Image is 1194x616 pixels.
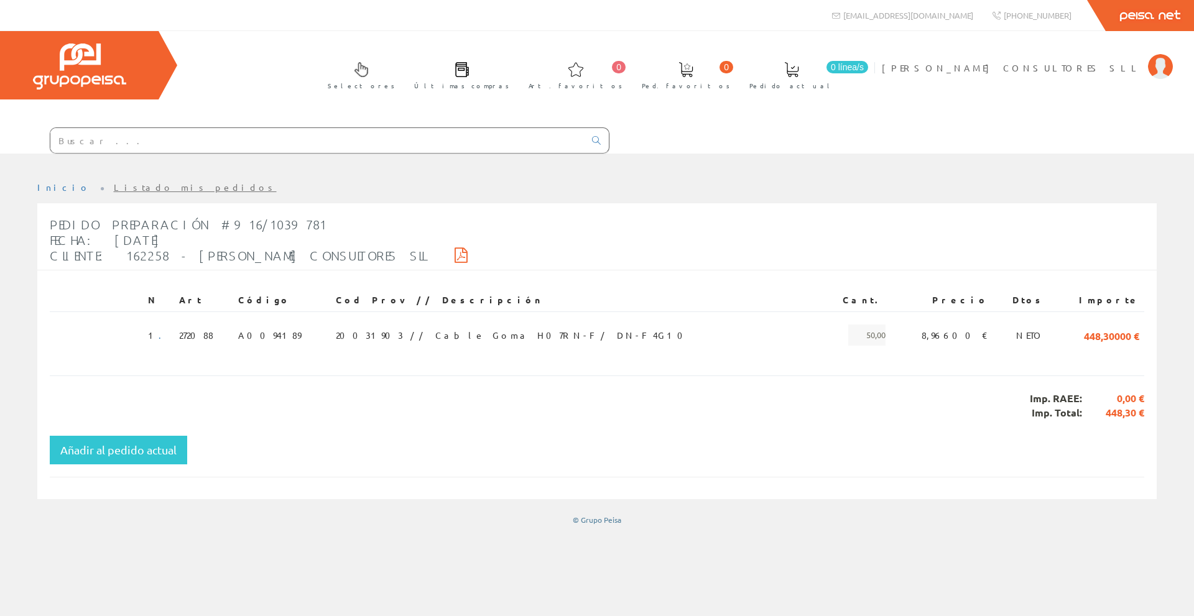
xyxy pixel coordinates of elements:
span: Ped. favoritos [642,80,730,92]
a: Últimas compras [402,52,516,97]
input: Buscar ... [50,128,585,153]
span: 8,96600 € [922,324,988,346]
th: Precio [891,289,993,311]
span: [PERSON_NAME] CONSULTORES SLL [882,62,1142,74]
span: 0,00 € [1082,392,1144,406]
th: Cod Prov // Descripción [331,289,820,311]
span: 0 línea/s [826,61,868,73]
span: 448,30000 € [1084,324,1139,346]
span: NETO [1016,324,1045,346]
th: Art [174,289,233,311]
th: Dtos [993,289,1050,311]
span: A0094189 [238,324,301,346]
a: . [159,329,169,341]
th: Cant. [820,289,891,311]
span: 50,00 [848,324,886,346]
a: Inicio [37,182,90,193]
span: 0 [720,61,733,73]
span: 1 [148,324,169,346]
span: Pedido Preparación #916/1039781 Fecha: [DATE] Cliente: 162258 - [PERSON_NAME] CONSULTORES SLL [50,217,425,263]
a: [PERSON_NAME] CONSULTORES SLL [882,52,1173,63]
span: [EMAIL_ADDRESS][DOMAIN_NAME] [843,10,973,21]
img: Grupo Peisa [33,44,126,90]
i: Descargar PDF [455,251,468,259]
span: 272088 [179,324,213,346]
a: Listado mis pedidos [114,182,277,193]
div: © Grupo Peisa [37,515,1157,525]
span: Art. favoritos [529,80,622,92]
a: Selectores [315,52,401,97]
span: Selectores [328,80,395,92]
span: 20031903 // Cable Goma H07RN-F / DN-F 4G10 [336,324,690,346]
span: [PHONE_NUMBER] [1004,10,1071,21]
th: Código [233,289,331,311]
span: Últimas compras [414,80,509,92]
span: 0 [612,61,626,73]
div: Imp. RAEE: Imp. Total: [50,375,1144,436]
span: 448,30 € [1082,406,1144,420]
th: Importe [1050,289,1144,311]
span: Pedido actual [749,80,834,92]
th: N [143,289,174,311]
button: Añadir al pedido actual [50,436,187,464]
